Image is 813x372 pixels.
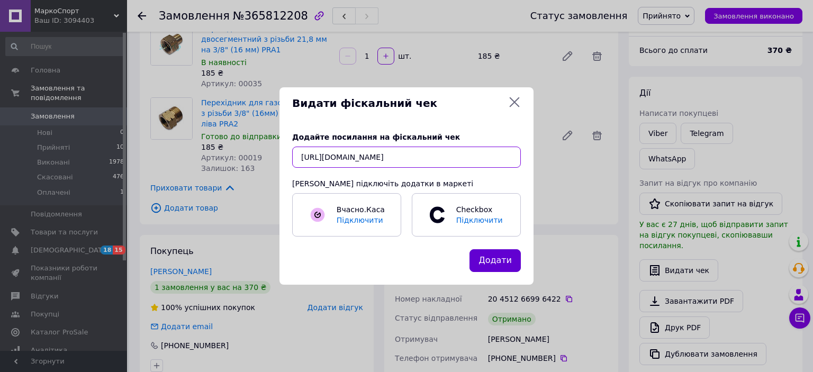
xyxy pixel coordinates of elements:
[292,133,460,141] span: Додайте посилання на фіскальний чек
[412,193,521,237] a: CheckboxПідключити
[292,193,401,237] a: Вчасно.КасаПідключити
[337,216,383,224] span: Підключити
[469,249,521,272] button: Додати
[337,205,385,214] span: Вчасно.Каса
[292,147,521,168] input: URL чека
[292,96,504,111] span: Видати фіскальний чек
[451,204,509,225] span: Checkbox
[456,216,503,224] span: Підключити
[292,178,521,189] div: [PERSON_NAME] підключіть додатки в маркеті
